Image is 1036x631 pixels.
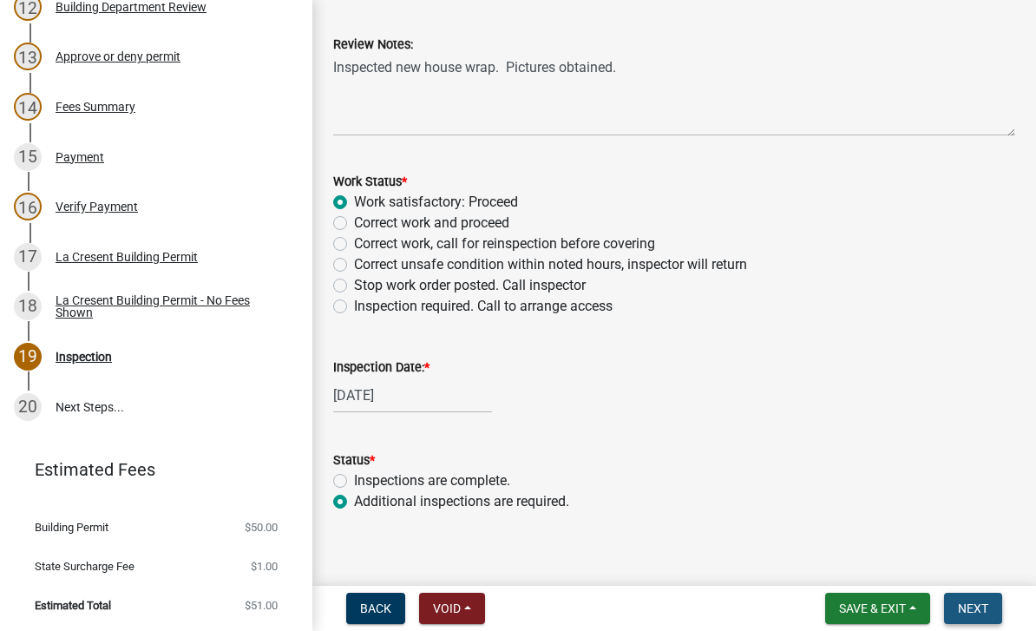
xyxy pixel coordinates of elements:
[825,593,930,624] button: Save & Exit
[56,200,138,213] div: Verify Payment
[354,254,747,275] label: Correct unsafe condition within noted hours, inspector will return
[56,151,104,163] div: Payment
[35,522,108,533] span: Building Permit
[346,593,405,624] button: Back
[14,193,42,220] div: 16
[14,93,42,121] div: 14
[245,522,278,533] span: $50.00
[35,600,111,611] span: Estimated Total
[14,43,42,70] div: 13
[56,351,112,363] div: Inspection
[251,561,278,572] span: $1.00
[433,601,461,615] span: Void
[56,101,135,113] div: Fees Summary
[944,593,1002,624] button: Next
[14,452,285,487] a: Estimated Fees
[333,362,429,374] label: Inspection Date:
[354,275,586,296] label: Stop work order posted. Call inspector
[56,1,207,13] div: Building Department Review
[56,294,285,319] div: La Cresent Building Permit - No Fees Shown
[354,296,613,317] label: Inspection required. Call to arrange access
[419,593,485,624] button: Void
[14,243,42,271] div: 17
[14,393,42,421] div: 20
[14,292,42,320] div: 18
[333,39,413,51] label: Review Notes:
[333,455,375,467] label: Status
[354,213,509,233] label: Correct work and proceed
[354,233,655,254] label: Correct work, call for reinspection before covering
[333,176,407,188] label: Work Status
[354,491,569,512] label: Additional inspections are required.
[354,192,518,213] label: Work satisfactory: Proceed
[354,470,510,491] label: Inspections are complete.
[245,600,278,611] span: $51.00
[958,601,988,615] span: Next
[14,143,42,171] div: 15
[360,601,391,615] span: Back
[56,251,198,263] div: La Cresent Building Permit
[14,343,42,371] div: 19
[839,601,906,615] span: Save & Exit
[35,561,134,572] span: State Surcharge Fee
[333,378,492,413] input: mm/dd/yyyy
[56,50,180,62] div: Approve or deny permit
